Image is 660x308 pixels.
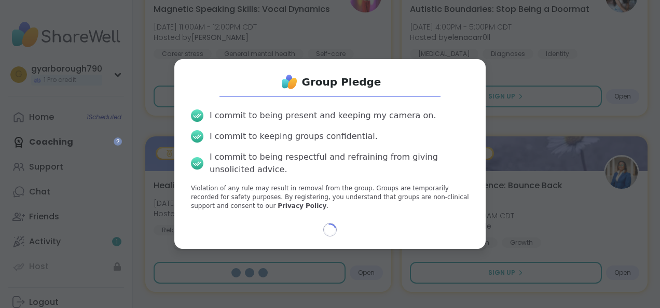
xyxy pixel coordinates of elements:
iframe: Spotlight [114,137,122,146]
div: I commit to being present and keeping my camera on. [210,109,436,122]
div: I commit to being respectful and refraining from giving unsolicited advice. [210,151,469,176]
img: ShareWell Logo [279,72,300,92]
a: Privacy Policy [278,202,326,209]
p: Violation of any rule may result in removal from the group. Groups are temporarily recorded for s... [191,184,469,210]
h1: Group Pledge [302,75,381,89]
div: I commit to keeping groups confidential. [210,130,378,143]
